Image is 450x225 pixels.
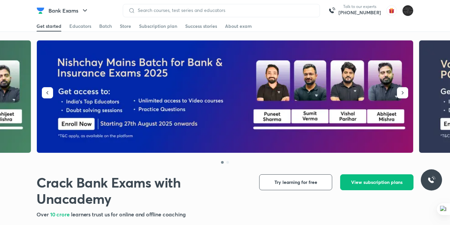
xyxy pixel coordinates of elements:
div: Batch [99,23,112,29]
p: Talk to our experts [338,4,381,9]
a: [PHONE_NUMBER] [338,9,381,16]
a: Get started [37,21,61,31]
span: Try learning for free [274,179,317,186]
div: About exam [225,23,252,29]
a: Educators [69,21,91,31]
a: About exam [225,21,252,31]
div: Get started [37,23,61,29]
img: ttu [427,176,435,184]
input: Search courses, test series and educators [135,8,314,13]
img: anup Kapoor [402,5,413,16]
button: Bank Exams [44,4,93,17]
a: Subscription plan [139,21,177,31]
a: Success stories [185,21,217,31]
img: Company Logo [37,7,44,15]
div: Success stories [185,23,217,29]
img: avatar [386,5,397,16]
div: Subscription plan [139,23,177,29]
span: View subscription plans [351,179,403,186]
a: Store [120,21,131,31]
div: Store [120,23,131,29]
button: View subscription plans [340,174,413,190]
div: Educators [69,23,91,29]
img: call-us [325,4,338,17]
a: Batch [99,21,112,31]
span: Over [37,211,50,218]
button: Try learning for free [259,174,332,190]
h1: Crack Bank Exams with Unacademy [37,174,249,207]
span: 10 crore [50,211,71,218]
span: learners trust us for online and offline coaching [71,211,186,218]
